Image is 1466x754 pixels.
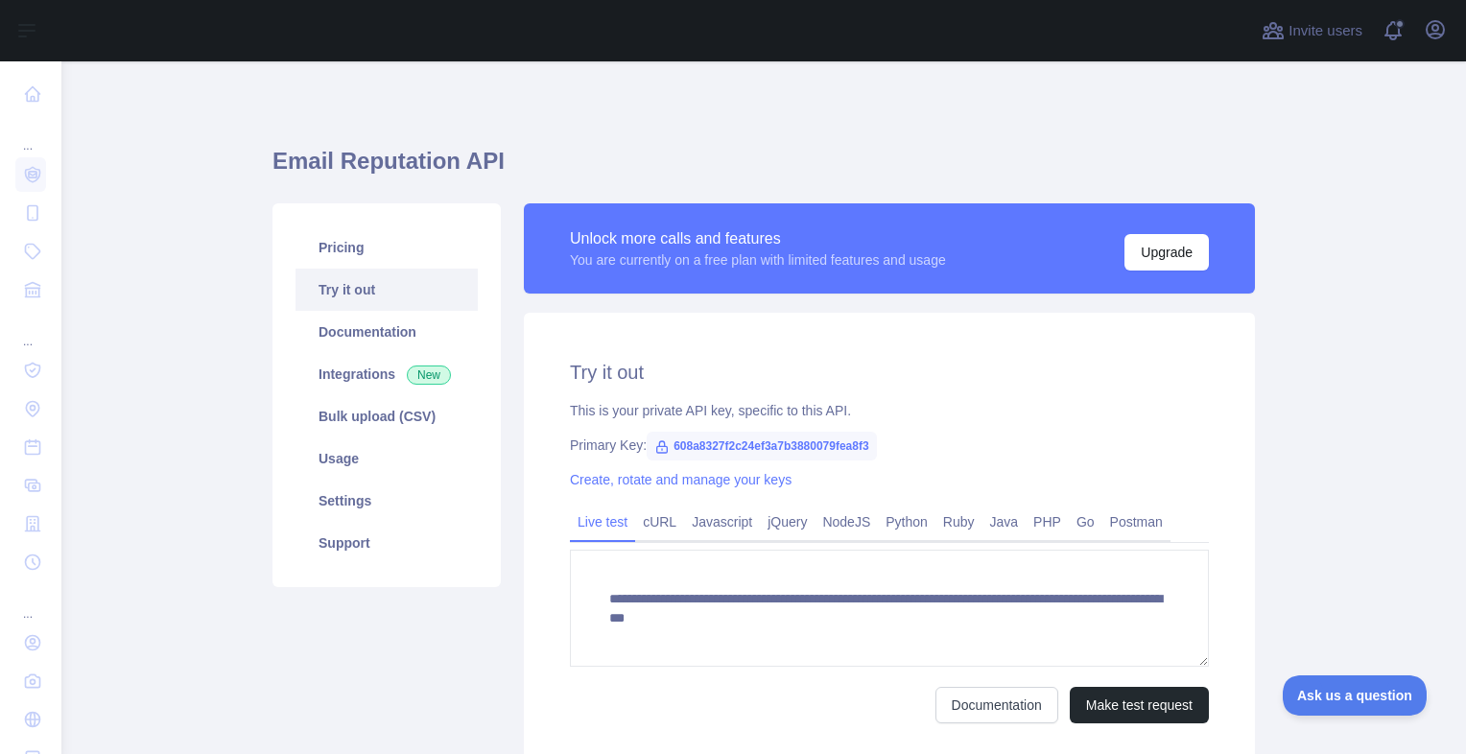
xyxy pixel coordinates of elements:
[570,472,792,487] a: Create, rotate and manage your keys
[570,507,635,537] a: Live test
[684,507,760,537] a: Javascript
[296,353,478,395] a: Integrations New
[296,395,478,437] a: Bulk upload (CSV)
[570,436,1209,455] div: Primary Key:
[272,146,1255,192] h1: Email Reputation API
[878,507,935,537] a: Python
[15,311,46,349] div: ...
[15,115,46,153] div: ...
[1258,15,1366,46] button: Invite users
[1069,507,1102,537] a: Go
[570,359,1209,386] h2: Try it out
[296,437,478,480] a: Usage
[407,365,451,385] span: New
[1283,675,1428,716] iframe: Toggle Customer Support
[570,401,1209,420] div: This is your private API key, specific to this API.
[815,507,878,537] a: NodeJS
[296,226,478,269] a: Pricing
[1289,20,1362,42] span: Invite users
[1102,507,1170,537] a: Postman
[1070,687,1209,723] button: Make test request
[570,250,946,270] div: You are currently on a free plan with limited features and usage
[1026,507,1069,537] a: PHP
[1124,234,1209,271] button: Upgrade
[296,269,478,311] a: Try it out
[635,507,684,537] a: cURL
[935,687,1058,723] a: Documentation
[15,583,46,622] div: ...
[760,507,815,537] a: jQuery
[296,480,478,522] a: Settings
[647,432,877,460] span: 608a8327f2c24ef3a7b3880079fea8f3
[296,311,478,353] a: Documentation
[570,227,946,250] div: Unlock more calls and features
[982,507,1027,537] a: Java
[296,522,478,564] a: Support
[935,507,982,537] a: Ruby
